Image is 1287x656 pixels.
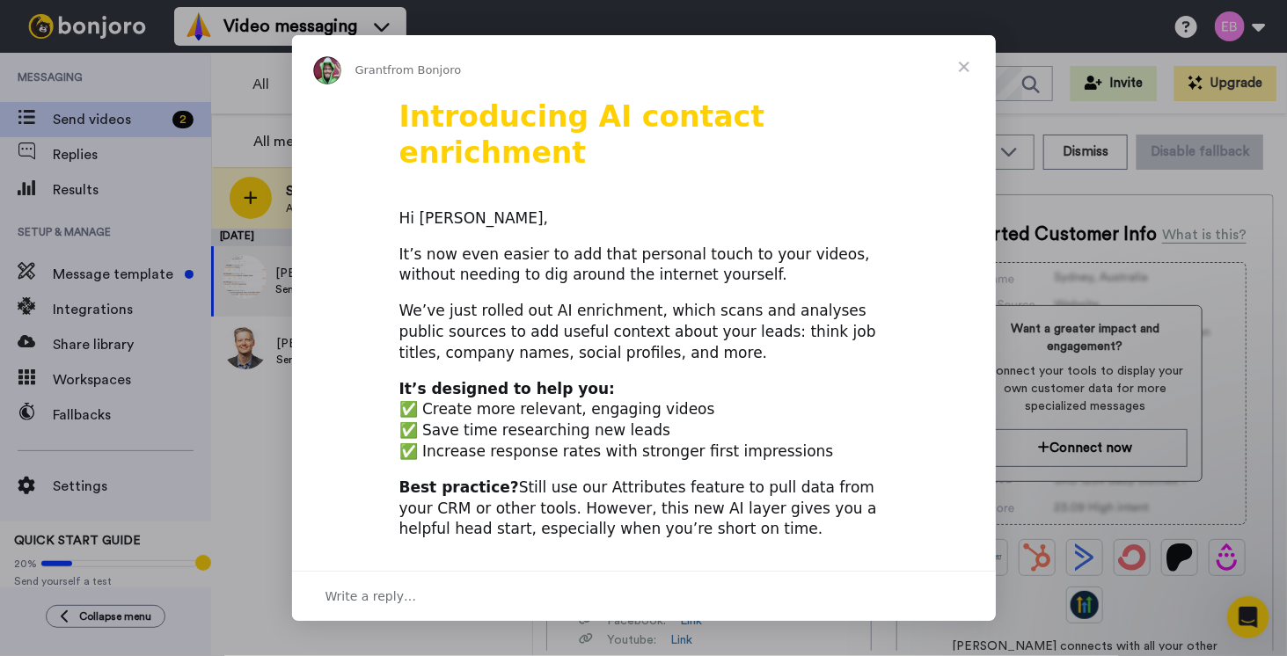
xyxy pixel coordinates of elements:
[399,478,519,496] b: Best practice?
[387,63,461,77] span: from Bonjoro
[399,244,888,287] div: It’s now even easier to add that personal touch to your videos, without needing to dig around the...
[932,35,996,98] span: Close
[399,380,615,397] b: It’s designed to help you:
[325,585,417,608] span: Write a reply…
[399,477,888,540] div: Still use our Attributes feature to pull data from your CRM or other tools. However, this new AI ...
[399,99,765,170] b: Introducing AI contact enrichment
[399,301,888,363] div: We’ve just rolled out AI enrichment, which scans and analyses public sources to add useful contex...
[313,56,341,84] img: Profile image for Grant
[399,555,888,576] div: Two quick notes:
[355,63,388,77] span: Grant
[292,571,996,621] div: Open conversation and reply
[399,208,888,230] div: Hi [PERSON_NAME],
[399,379,888,463] div: ✅ Create more relevant, engaging videos ✅ Save time researching new leads ✅ Increase response rat...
